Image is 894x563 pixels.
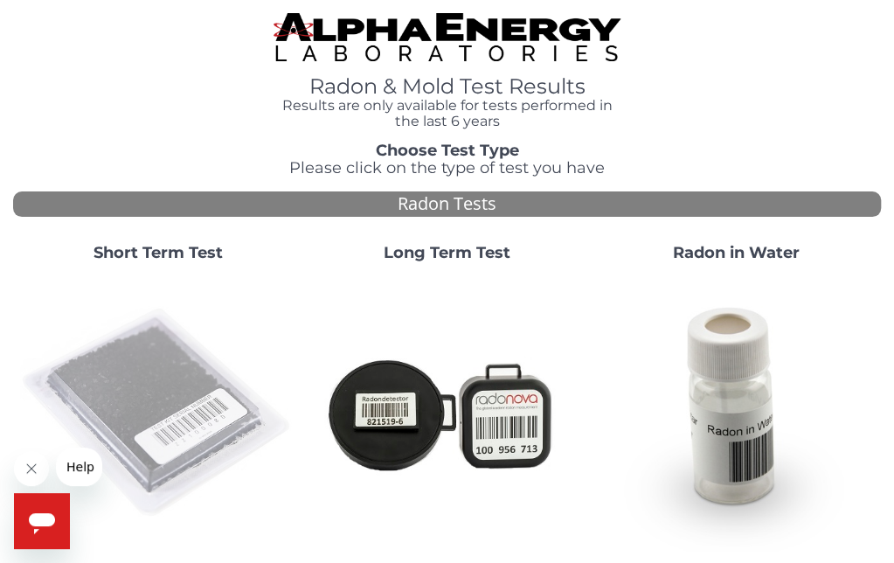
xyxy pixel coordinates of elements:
[94,243,223,262] strong: Short Term Test
[384,243,510,262] strong: Long Term Test
[14,493,70,549] iframe: Button to launch messaging window
[289,158,605,177] span: Please click on the type of test you have
[274,13,620,61] img: TightCrop.jpg
[13,191,881,217] div: Radon Tests
[274,98,620,129] h4: Results are only available for tests performed in the last 6 years
[376,141,519,160] strong: Choose Test Type
[309,275,585,551] img: Radtrak2vsRadtrak3.jpg
[673,243,800,262] strong: Radon in Water
[599,275,874,551] img: RadoninWater.jpg
[14,451,49,486] iframe: Close message
[56,448,102,486] iframe: Message from company
[274,75,620,98] h1: Radon & Mold Test Results
[20,275,295,551] img: ShortTerm.jpg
